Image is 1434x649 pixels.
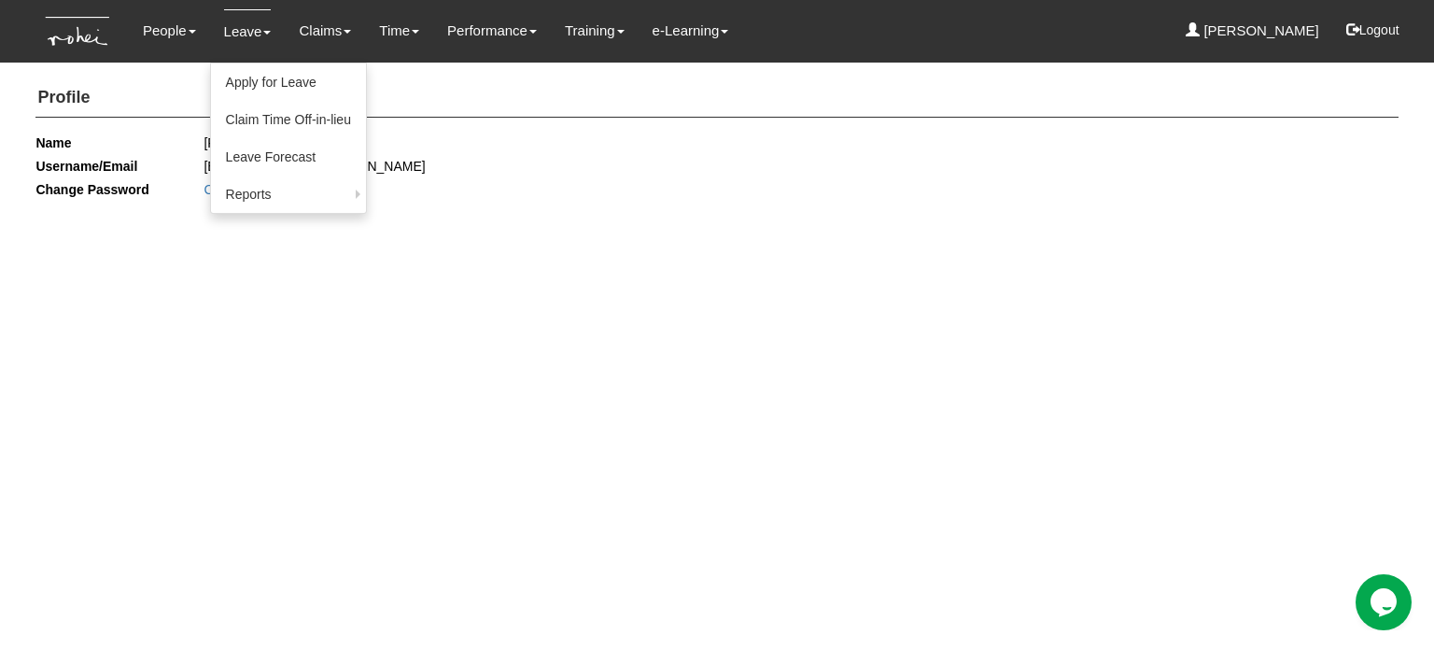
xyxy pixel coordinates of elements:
[653,9,729,52] a: e-Learning
[299,9,351,52] a: Claims
[379,9,419,52] a: Time
[565,9,625,52] a: Training
[143,9,196,52] a: People
[211,101,366,138] a: Claim Time Off-in-lieu
[224,9,272,53] a: Leave
[1186,9,1319,52] a: [PERSON_NAME]
[35,132,71,155] dt: Name
[1356,574,1415,630] iframe: chat widget
[204,155,703,178] dd: [EMAIL_ADDRESS][DOMAIN_NAME]
[35,155,137,178] dt: Username/Email
[211,176,366,213] a: Reports
[35,178,148,202] dt: Change Password
[35,79,1398,118] h4: Profile
[447,9,537,52] a: Performance
[1333,7,1413,52] button: Logout
[211,138,366,176] a: Leave Forecast
[204,182,310,197] a: Change Password
[211,63,366,101] a: Apply for Leave
[204,132,703,155] dd: [PERSON_NAME]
